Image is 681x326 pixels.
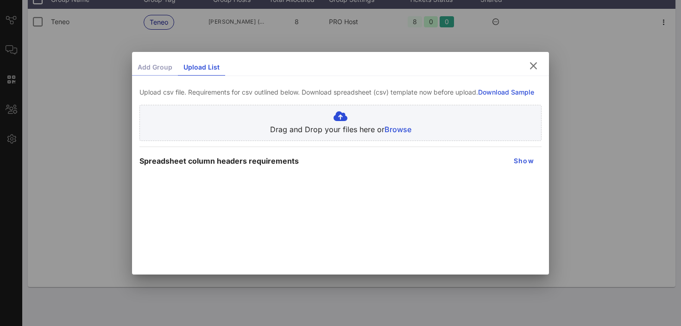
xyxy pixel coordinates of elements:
[270,124,411,135] p: Drag and Drop your files here or
[139,87,542,97] p: Upload csv file. Requirements for csv outlined below. Download spreadsheet (csv) template now bef...
[506,153,542,169] button: Show
[139,155,299,166] p: Spreadsheet column headers requirements
[478,88,534,96] a: Download Sample
[385,125,411,134] span: Browse
[132,59,178,76] div: Add Group
[513,157,534,165] span: Show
